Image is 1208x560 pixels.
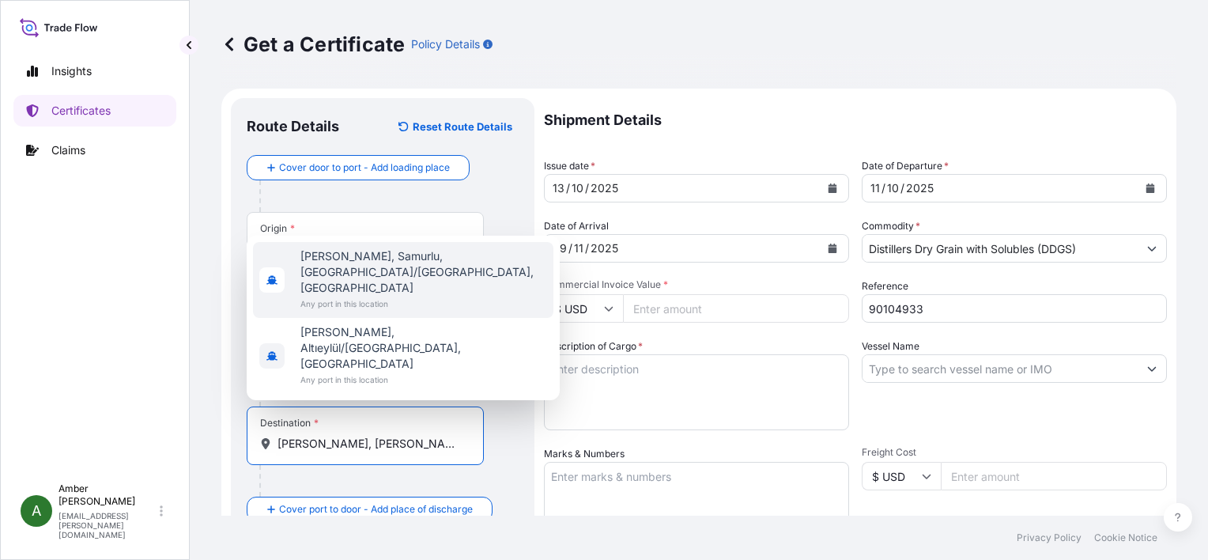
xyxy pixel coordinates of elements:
input: Enter booking reference [862,294,1167,323]
span: [PERSON_NAME], Samurlu, [GEOGRAPHIC_DATA]/[GEOGRAPHIC_DATA], [GEOGRAPHIC_DATA] [300,248,547,296]
div: Show suggestions [247,236,560,400]
span: Date of Arrival [544,218,609,234]
span: Date of Departure [862,158,949,174]
p: Insights [51,63,92,79]
span: [PERSON_NAME], Altıeylül/[GEOGRAPHIC_DATA], [GEOGRAPHIC_DATA] [300,324,547,372]
div: day, [551,179,566,198]
p: Shipment Details [544,98,1167,142]
div: / [568,239,572,258]
p: [EMAIL_ADDRESS][PERSON_NAME][DOMAIN_NAME] [59,511,157,539]
div: / [585,179,589,198]
div: / [585,239,589,258]
div: / [881,179,885,198]
div: / [900,179,904,198]
div: year, [904,179,935,198]
div: month, [570,179,585,198]
p: Privacy Policy [1017,532,1082,544]
div: / [566,179,570,198]
label: Commodity [862,218,920,234]
div: day, [869,179,881,198]
button: Show suggestions [1138,354,1166,383]
button: Show suggestions [1138,234,1166,263]
p: Policy Details [411,36,480,52]
label: Marks & Numbers [544,446,625,462]
label: Vessel Name [862,339,919,354]
button: Calendar [820,236,845,261]
p: Amber [PERSON_NAME] [59,482,157,508]
div: Destination [260,417,319,429]
span: Freight Cost [862,446,1167,459]
div: year, [589,239,620,258]
label: Reference [862,278,908,294]
span: Any port in this location [300,372,547,388]
input: Type to search vessel name or IMO [863,354,1138,383]
p: Cookie Notice [1094,532,1157,544]
span: Commercial Invoice Value [544,278,849,291]
div: Origin [260,222,295,235]
div: day, [551,239,568,258]
p: Route Details [247,117,339,136]
p: Get a Certificate [221,32,405,57]
p: Claims [51,142,85,158]
div: year, [589,179,620,198]
span: Issue date [544,158,595,174]
span: Any port in this location [300,296,547,312]
input: Destination [277,436,464,452]
div: month, [572,239,585,258]
span: Cover door to port - Add loading place [279,160,450,176]
input: Enter amount [623,294,849,323]
div: month, [885,179,900,198]
span: Cover port to door - Add place of discharge [279,501,473,517]
p: Certificates [51,103,111,119]
input: Type to search commodity [863,234,1138,263]
label: Description of Cargo [544,339,643,354]
button: Calendar [1138,176,1163,201]
input: Enter amount [941,462,1167,490]
p: Reset Route Details [413,119,512,134]
span: A [32,503,41,519]
button: Calendar [820,176,845,201]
